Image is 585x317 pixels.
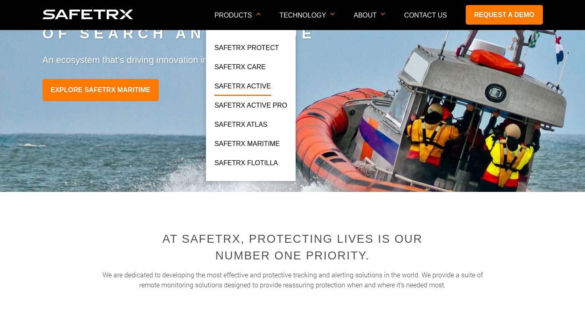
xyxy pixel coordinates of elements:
[214,119,267,134] a: SafeTrx Atlas
[214,158,278,173] a: SafeTrx Flotilla
[2,177,8,183] input: I agree to allow 8 West Consulting to store and process my personal data.*
[404,12,447,19] a: Contact Us
[543,277,585,317] iframe: Chat Widget
[98,270,488,290] p: We are dedicated to developing the most effective and protective tracking and alerting solutions ...
[214,138,279,153] a: SafeTrx Maritime
[43,54,543,67] p: An ecosystem that’s driving innovation in Search & Rescue
[279,12,335,30] p: Technology
[2,99,8,105] input: Discover More
[10,88,50,95] span: Request a Demo
[214,62,266,77] a: SafeTrx Care
[466,5,543,25] a: Request a demo
[256,13,261,15] img: arrow icon
[214,100,287,115] a: SafeTrx Active Pro
[10,100,45,106] span: Discover More
[43,10,133,19] img: logo SafeTrx
[330,13,335,15] img: arrow icon
[214,81,271,96] a: SafeTrx Active
[10,176,188,183] p: I agree to allow 8 West Consulting to store and process my personal data.
[214,12,261,30] p: Products
[2,88,8,93] input: Request a Demo
[354,12,385,30] p: About
[43,79,159,101] a: EXPLORE SAFETRX MARITIME
[381,13,385,15] img: arrow icon
[543,277,585,317] div: Chatwidget
[155,231,430,264] h1: AT SAFETRX, PROTECTING LIVES IS OUR NUMBER ONE PRIORITY.
[214,43,279,58] a: SafeTrx Protect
